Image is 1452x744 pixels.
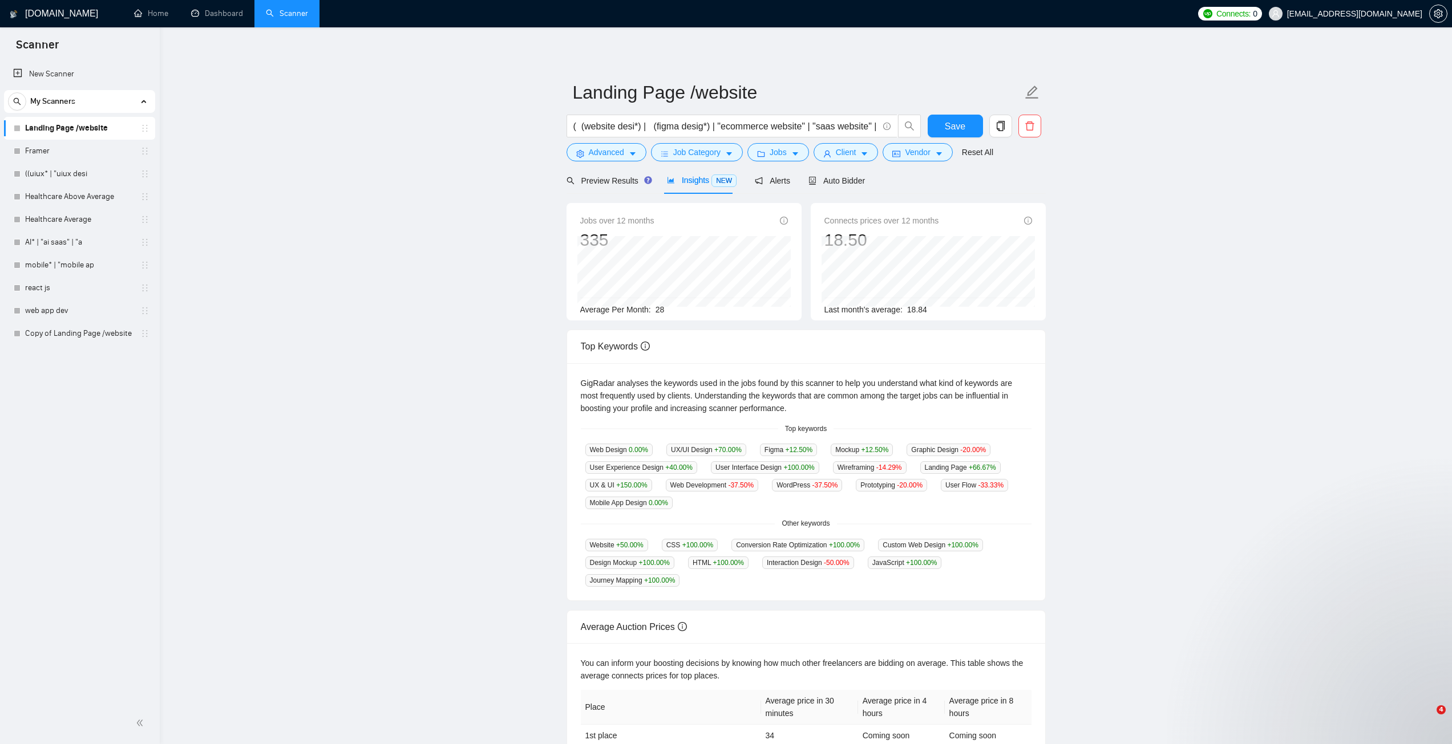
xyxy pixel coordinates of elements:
span: -20.00 % [897,481,923,489]
span: -37.50 % [812,481,838,489]
span: Connects prices over 12 months [824,214,939,227]
a: AI* | "ai saas" | "a [25,231,134,254]
button: search [898,115,921,137]
span: CSS [662,539,718,551]
span: -20.00 % [960,446,986,454]
span: search [899,121,920,131]
iframe: Intercom live chat [1413,705,1441,733]
a: New Scanner [13,63,146,86]
span: notification [755,177,763,185]
a: searchScanner [266,9,308,18]
span: info-circle [1024,217,1032,225]
span: Other keywords [775,518,836,529]
div: Tooltip anchor [643,175,653,185]
li: My Scanners [4,90,155,345]
span: +100.00 % [783,464,814,471]
span: Average Per Month: [580,305,651,314]
span: user [1272,10,1280,18]
span: Wireframing [833,461,907,474]
li: New Scanner [4,63,155,86]
span: Alerts [755,176,790,185]
span: holder [140,192,149,201]
span: +70.00 % [714,446,742,454]
span: +100.00 % [682,541,713,549]
span: Preview Results [567,176,649,185]
span: User Interface Design [711,461,819,474]
span: Insights [667,176,737,185]
span: setting [1430,9,1447,18]
a: dashboardDashboard [191,9,243,18]
button: idcardVendorcaret-down [883,143,952,161]
span: UX/UI Design [666,444,746,456]
span: Advanced [589,146,624,158]
span: holder [140,147,149,156]
span: +100.00 % [829,541,860,549]
span: holder [140,283,149,292]
a: web app dev [25,299,134,322]
span: info-circle [678,622,687,631]
span: holder [140,306,149,315]
span: Connects: [1216,7,1251,20]
img: upwork-logo.png [1203,9,1212,18]
span: holder [140,124,149,133]
span: holder [140,215,149,224]
span: bars [661,149,669,158]
span: Conversion Rate Optimization [731,539,864,551]
span: search [567,177,575,185]
span: Graphic Design [907,444,990,456]
span: caret-down [629,149,637,158]
span: idcard [892,149,900,158]
div: 18.50 [824,229,939,251]
div: Top Keywords [581,330,1032,363]
span: -14.29 % [876,464,902,471]
a: Reset All [962,146,993,158]
span: copy [990,121,1012,131]
span: +100.00 % [906,559,937,567]
span: +40.00 % [665,464,693,471]
button: delete [1018,115,1041,137]
a: Healthcare Above Average [25,185,134,208]
span: +100.00 % [639,559,670,567]
span: area-chart [667,176,675,184]
span: Landing Page [920,461,1001,474]
span: -33.33 % [978,481,1004,489]
span: +100.00 % [947,541,978,549]
span: Prototyping [856,479,927,491]
span: 0.00 % [629,446,648,454]
span: Client [836,146,856,158]
span: caret-down [791,149,799,158]
div: 335 [580,229,654,251]
span: 28 [656,305,665,314]
span: robot [808,177,816,185]
span: +100.00 % [713,559,744,567]
span: -37.50 % [728,481,754,489]
span: NEW [711,174,737,187]
span: +50.00 % [616,541,644,549]
span: User Experience Design [585,461,697,474]
span: Website [585,539,648,551]
span: +100.00 % [644,576,675,584]
span: delete [1019,121,1041,131]
span: Figma [760,444,817,456]
span: Auto Bidder [808,176,865,185]
span: holder [140,169,149,178]
span: double-left [136,717,147,729]
span: Web Design [585,444,653,456]
th: Average price in 30 minutes [761,690,858,725]
th: Place [581,690,761,725]
button: copy [989,115,1012,137]
span: Job Category [673,146,721,158]
div: GigRadar analyses the keywords used in the jobs found by this scanner to help you understand what... [581,377,1032,414]
button: search [8,92,26,111]
span: Scanner [7,36,68,60]
span: holder [140,329,149,338]
span: folder [757,149,765,158]
span: Jobs [770,146,787,158]
a: homeHome [134,9,168,18]
span: User Flow [941,479,1008,491]
span: Journey Mapping [585,574,680,587]
button: setting [1429,5,1447,23]
span: Interaction Design [762,556,854,569]
span: 4 [1437,705,1446,714]
a: Healthcare Average [25,208,134,231]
